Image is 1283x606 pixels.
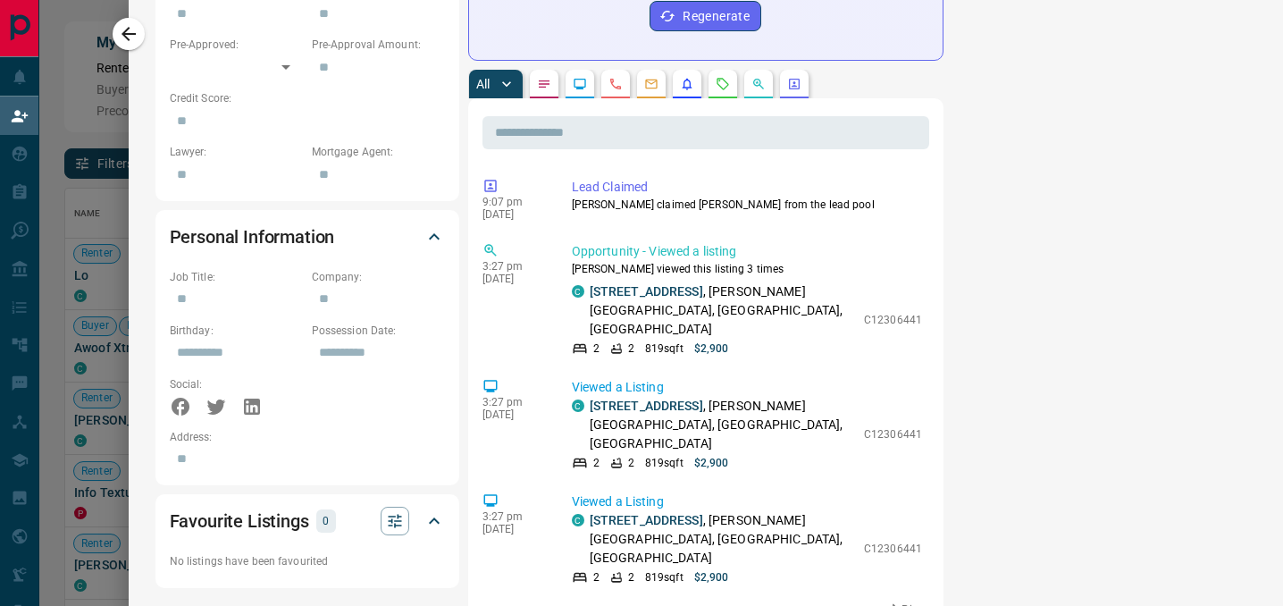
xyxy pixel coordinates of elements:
p: 2 [628,569,634,585]
p: $2,900 [694,455,729,471]
svg: Requests [716,77,730,91]
p: [DATE] [482,208,545,221]
div: Favourite Listings0 [170,500,445,543]
p: Possession Date: [312,323,445,339]
p: C12306441 [864,312,922,328]
svg: Lead Browsing Activity [573,77,587,91]
p: Viewed a Listing [572,378,922,397]
svg: Listing Alerts [680,77,694,91]
p: [DATE] [482,523,545,535]
p: Pre-Approval Amount: [312,37,445,53]
p: Birthday: [170,323,303,339]
p: [DATE] [482,408,545,421]
p: Company: [312,269,445,285]
p: , [PERSON_NAME][GEOGRAPHIC_DATA], [GEOGRAPHIC_DATA], [GEOGRAPHIC_DATA] [590,397,855,453]
p: 9:07 pm [482,196,545,208]
p: , [PERSON_NAME][GEOGRAPHIC_DATA], [GEOGRAPHIC_DATA], [GEOGRAPHIC_DATA] [590,511,855,568]
p: 3:27 pm [482,510,545,523]
p: 0 [322,511,331,531]
div: condos.ca [572,514,584,526]
svg: Opportunities [751,77,766,91]
p: 2 [593,569,600,585]
div: Personal Information [170,215,445,258]
p: Lawyer: [170,144,303,160]
p: 819 sqft [645,569,683,585]
p: Address: [170,429,445,445]
button: Regenerate [650,1,761,31]
svg: Agent Actions [787,77,801,91]
h2: Favourite Listings [170,507,309,535]
div: condos.ca [572,285,584,298]
p: 819 sqft [645,455,683,471]
p: Social: [170,376,303,392]
svg: Emails [644,77,658,91]
p: Opportunity - Viewed a listing [572,242,922,261]
a: [STREET_ADDRESS] [590,284,703,299]
p: Viewed a Listing [572,492,922,511]
p: Job Title: [170,269,303,285]
p: 2 [593,455,600,471]
p: $2,900 [694,341,729,357]
p: 2 [628,341,634,357]
p: Lead Claimed [572,178,922,197]
p: [PERSON_NAME] claimed [PERSON_NAME] from the lead pool [572,197,922,213]
p: Credit Score: [170,90,445,106]
p: 3:27 pm [482,260,545,273]
p: 819 sqft [645,341,683,357]
p: [PERSON_NAME] viewed this listing 3 times [572,261,922,277]
p: Mortgage Agent: [312,144,445,160]
p: [DATE] [482,273,545,285]
p: 2 [593,341,600,357]
p: Pre-Approved: [170,37,303,53]
p: $2,900 [694,569,729,585]
p: 3:27 pm [482,396,545,408]
svg: Notes [537,77,551,91]
p: 2 [628,455,634,471]
a: [STREET_ADDRESS] [590,513,703,527]
svg: Calls [608,77,623,91]
p: C12306441 [864,426,922,442]
p: C12306441 [864,541,922,557]
p: All [476,78,491,90]
h2: Personal Information [170,223,335,251]
a: [STREET_ADDRESS] [590,399,703,413]
p: , [PERSON_NAME][GEOGRAPHIC_DATA], [GEOGRAPHIC_DATA], [GEOGRAPHIC_DATA] [590,282,855,339]
p: No listings have been favourited [170,553,445,569]
div: condos.ca [572,400,584,412]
